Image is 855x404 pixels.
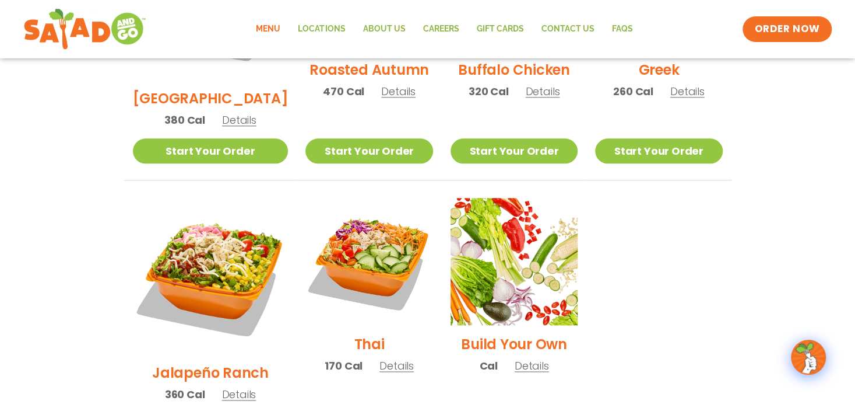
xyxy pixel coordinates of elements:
[469,83,509,99] span: 320 Cal
[152,363,269,383] h2: Jalapeño Ranch
[247,16,289,43] a: Menu
[323,83,364,99] span: 470 Cal
[461,334,567,354] h2: Build Your Own
[525,84,560,99] span: Details
[515,358,549,373] span: Details
[743,16,831,42] a: ORDER NOW
[247,16,641,43] nav: Menu
[479,358,497,374] span: Cal
[414,16,467,43] a: Careers
[603,16,641,43] a: FAQs
[613,83,653,99] span: 260 Cal
[289,16,354,43] a: Locations
[379,358,414,373] span: Details
[354,334,385,354] h2: Thai
[451,138,578,163] a: Start Your Order
[638,60,679,80] h2: Greek
[23,6,146,53] img: new-SAG-logo-768×292
[381,84,416,99] span: Details
[305,198,432,325] img: Product photo for Thai Salad
[133,88,288,109] h2: [GEOGRAPHIC_DATA]
[792,341,825,374] img: wpChatIcon
[164,112,205,128] span: 380 Cal
[754,22,819,36] span: ORDER NOW
[309,60,429,80] h2: Roasted Autumn
[595,138,722,163] a: Start Your Order
[532,16,603,43] a: Contact Us
[133,138,288,163] a: Start Your Order
[467,16,532,43] a: GIFT CARDS
[451,198,578,325] img: Product photo for Build Your Own
[305,138,432,163] a: Start Your Order
[133,198,288,354] img: Product photo for Jalapeño Ranch Salad
[325,358,363,374] span: 170 Cal
[222,113,256,127] span: Details
[165,386,205,402] span: 360 Cal
[458,60,569,80] h2: Buffalo Chicken
[354,16,414,43] a: About Us
[670,84,705,99] span: Details
[221,387,256,402] span: Details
